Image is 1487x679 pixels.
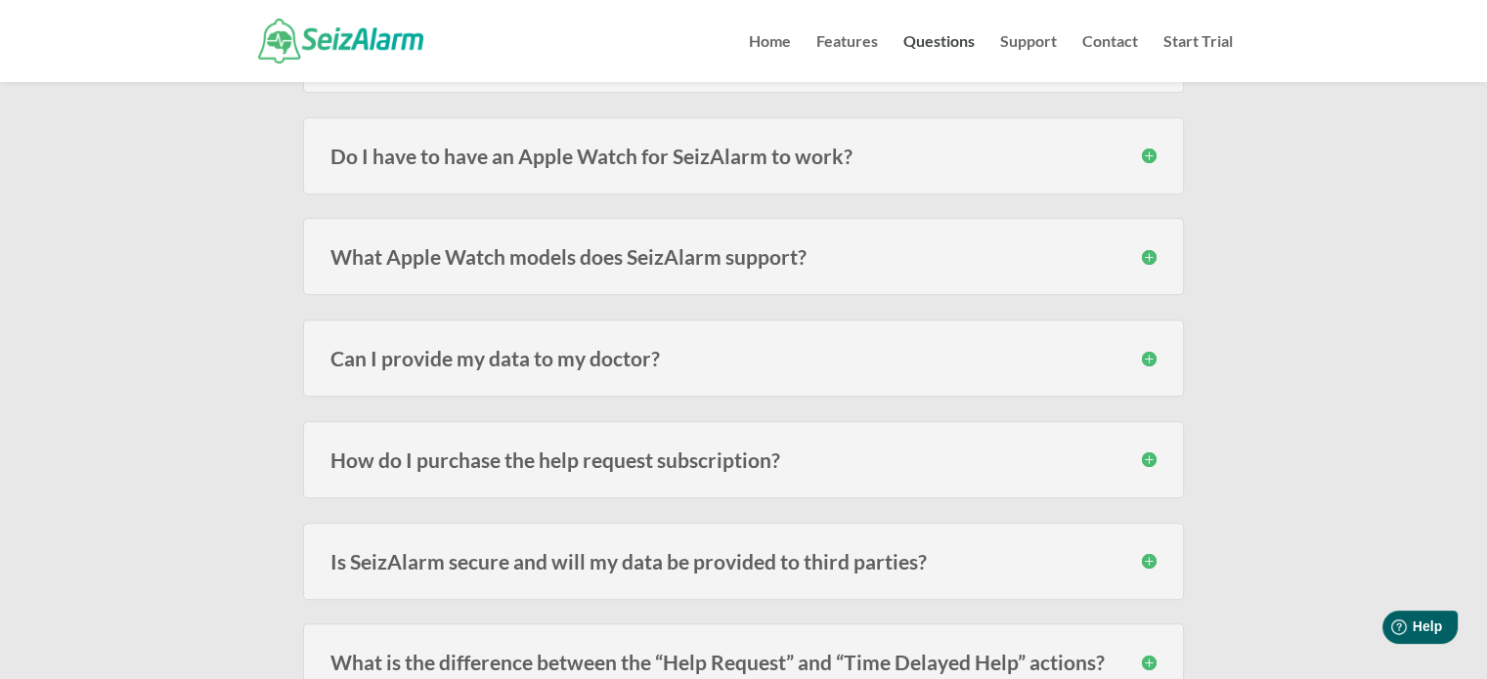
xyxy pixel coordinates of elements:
[749,34,791,82] a: Home
[903,34,975,82] a: Questions
[1163,34,1233,82] a: Start Trial
[258,19,423,63] img: SeizAlarm
[330,652,1157,672] h3: What is the difference between the “Help Request” and “Time Delayed Help” actions?
[1313,603,1465,658] iframe: Help widget launcher
[816,34,878,82] a: Features
[330,146,1157,166] h3: Do I have to have an Apple Watch for SeizAlarm to work?
[330,551,1157,572] h3: Is SeizAlarm secure and will my data be provided to third parties?
[330,449,1157,470] h3: How do I purchase the help request subscription?
[330,246,1157,267] h3: What Apple Watch models does SeizAlarm support?
[330,348,1157,368] h3: Can I provide my data to my doctor?
[1000,34,1057,82] a: Support
[1082,34,1138,82] a: Contact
